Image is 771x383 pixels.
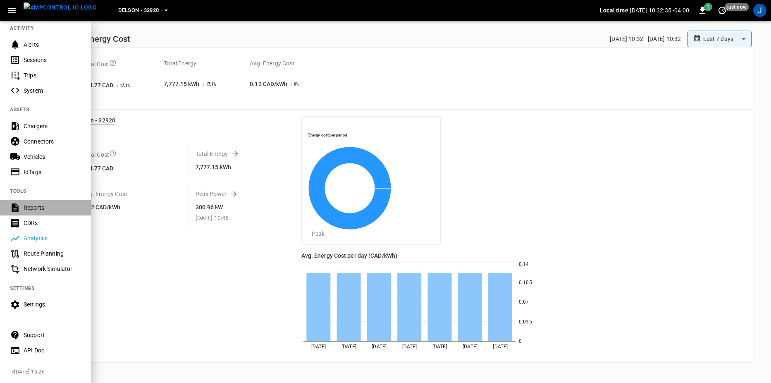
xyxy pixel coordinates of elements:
[753,4,766,17] div: profile-icon
[24,331,81,339] div: Support
[24,203,81,212] div: Reports
[24,153,81,161] div: Vehicles
[24,71,81,79] div: Trips
[600,6,628,14] p: Local time
[24,219,81,227] div: CDRs
[24,234,81,242] div: Analytics
[24,2,97,13] img: ampcontrol.io logo
[12,368,84,376] span: v [DATE] 16:26
[24,41,81,49] div: Alerts
[24,137,81,146] div: Connectors
[118,6,159,15] span: Delson - 32920
[24,168,81,176] div: IdTags
[24,122,81,130] div: Chargers
[24,346,81,354] div: API Doc
[716,4,729,17] button: set refresh interval
[704,3,712,11] span: 1
[24,249,81,258] div: Route Planning
[24,86,81,95] div: System
[24,265,81,273] div: Network Simulator
[24,300,81,309] div: Settings
[725,3,749,11] span: just now
[24,56,81,64] div: Sessions
[630,6,689,14] p: [DATE] 10:32:35 -04:00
